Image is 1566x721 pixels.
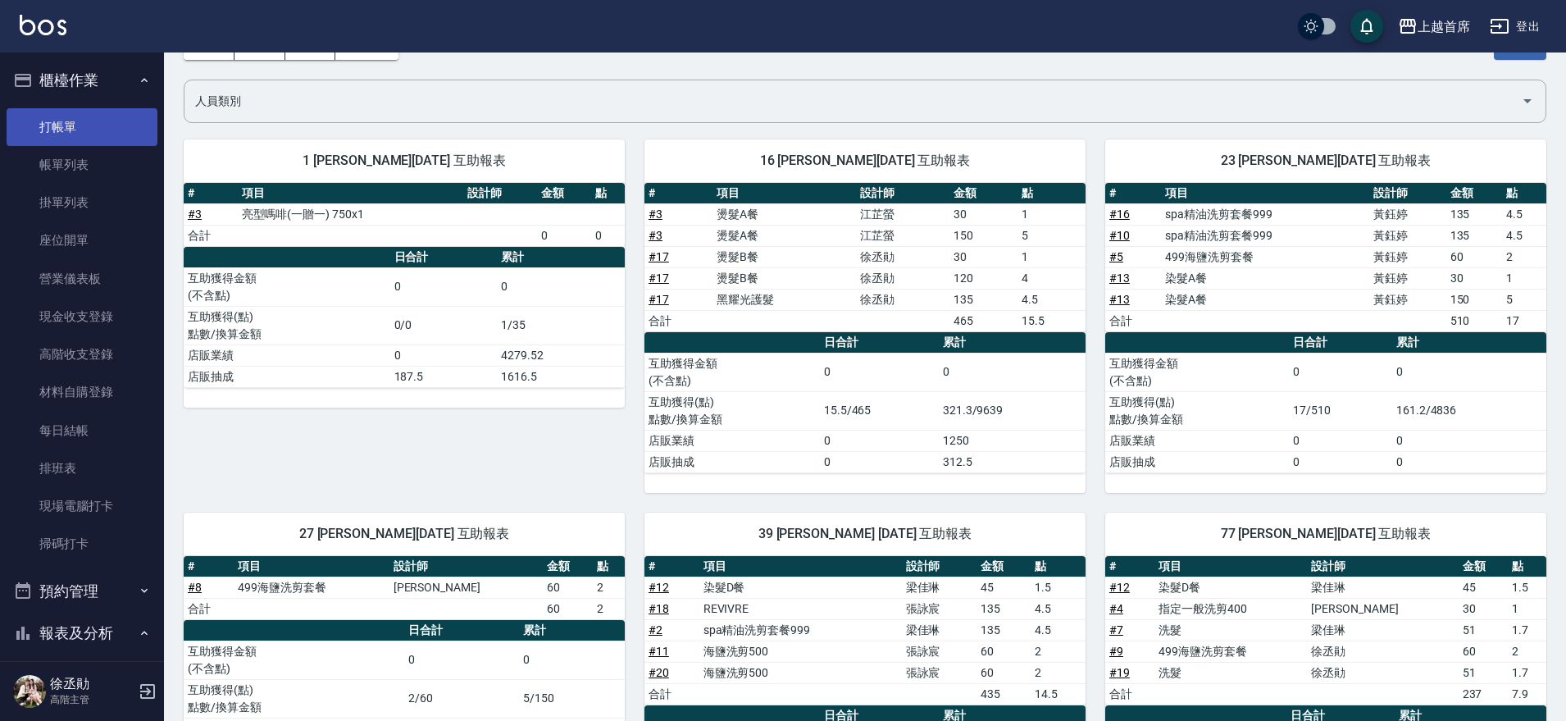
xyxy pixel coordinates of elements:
[591,183,625,204] th: 點
[902,662,976,683] td: 張詠宸
[902,556,976,577] th: 設計師
[7,570,157,613] button: 預約管理
[390,306,498,345] td: 0/0
[543,598,593,619] td: 60
[1105,683,1154,705] td: 合計
[949,246,1017,267] td: 30
[184,183,625,247] table: a dense table
[184,641,404,679] td: 互助獲得金額 (不含點)
[1105,353,1289,391] td: 互助獲得金額 (不含點)
[238,183,464,204] th: 項目
[1502,183,1546,204] th: 點
[976,641,1031,662] td: 60
[1031,577,1086,598] td: 1.5
[644,353,820,391] td: 互助獲得金額 (不含點)
[7,298,157,335] a: 現金收支登錄
[1459,683,1508,705] td: 237
[497,247,625,268] th: 累計
[1154,598,1307,619] td: 指定一般洗剪400
[820,353,939,391] td: 0
[191,87,1514,116] input: 人員名稱
[1031,641,1086,662] td: 2
[949,310,1017,331] td: 465
[649,293,669,306] a: #17
[7,59,157,102] button: 櫃檯作業
[497,306,625,345] td: 1/35
[902,577,976,598] td: 梁佳琳
[1446,246,1502,267] td: 60
[390,366,498,387] td: 187.5
[1017,246,1086,267] td: 1
[188,581,202,594] a: #8
[1508,577,1546,598] td: 1.5
[820,430,939,451] td: 0
[7,146,157,184] a: 帳單列表
[1031,683,1086,705] td: 14.5
[537,183,591,204] th: 金額
[1105,430,1289,451] td: 店販業績
[1459,641,1508,662] td: 60
[644,183,712,204] th: #
[1508,662,1546,683] td: 1.7
[699,619,902,641] td: spa精油洗剪套餐999
[820,332,939,354] th: 日合計
[1109,602,1123,615] a: #4
[184,225,238,246] td: 合計
[50,692,134,707] p: 高階主管
[1392,332,1546,354] th: 累計
[497,366,625,387] td: 1616.5
[389,577,544,598] td: [PERSON_NAME]
[1502,225,1546,246] td: 4.5
[184,679,404,718] td: 互助獲得(點) 點數/換算金額
[7,612,157,655] button: 報表及分析
[1105,310,1161,331] td: 合計
[184,556,625,620] table: a dense table
[856,225,949,246] td: 江芷螢
[184,556,234,577] th: #
[1161,225,1369,246] td: spa精油洗剪套餐999
[820,391,939,430] td: 15.5/465
[203,153,605,169] span: 1 [PERSON_NAME][DATE] 互助報表
[463,183,537,204] th: 設計師
[712,183,856,204] th: 項目
[1392,353,1546,391] td: 0
[390,267,498,306] td: 0
[184,267,390,306] td: 互助獲得金額 (不含點)
[939,391,1086,430] td: 321.3/9639
[389,556,544,577] th: 設計師
[649,272,669,285] a: #17
[939,332,1086,354] th: 累計
[1446,289,1502,310] td: 150
[1502,267,1546,289] td: 1
[1105,556,1154,577] th: #
[1369,225,1446,246] td: 黃鈺婷
[1154,577,1307,598] td: 染髮D餐
[1508,683,1546,705] td: 7.9
[699,641,902,662] td: 海鹽洗剪500
[184,345,390,366] td: 店販業績
[1289,332,1391,354] th: 日合計
[949,289,1017,310] td: 135
[1109,293,1130,306] a: #13
[1154,641,1307,662] td: 499海鹽洗剪套餐
[976,598,1031,619] td: 135
[649,581,669,594] a: #12
[1307,577,1458,598] td: 梁佳琳
[7,260,157,298] a: 營業儀表板
[203,526,605,542] span: 27 [PERSON_NAME][DATE] 互助報表
[7,525,157,563] a: 掃碼打卡
[699,662,902,683] td: 海鹽洗剪500
[519,679,625,718] td: 5/150
[1109,623,1123,637] a: #7
[7,373,157,411] a: 材料自購登錄
[1446,267,1502,289] td: 30
[976,683,1031,705] td: 435
[1391,10,1477,43] button: 上越首席
[649,645,669,658] a: #11
[184,247,625,388] table: a dense table
[1105,332,1546,473] table: a dense table
[50,676,134,692] h5: 徐丞勛
[712,267,856,289] td: 燙髮B餐
[184,183,238,204] th: #
[1392,430,1546,451] td: 0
